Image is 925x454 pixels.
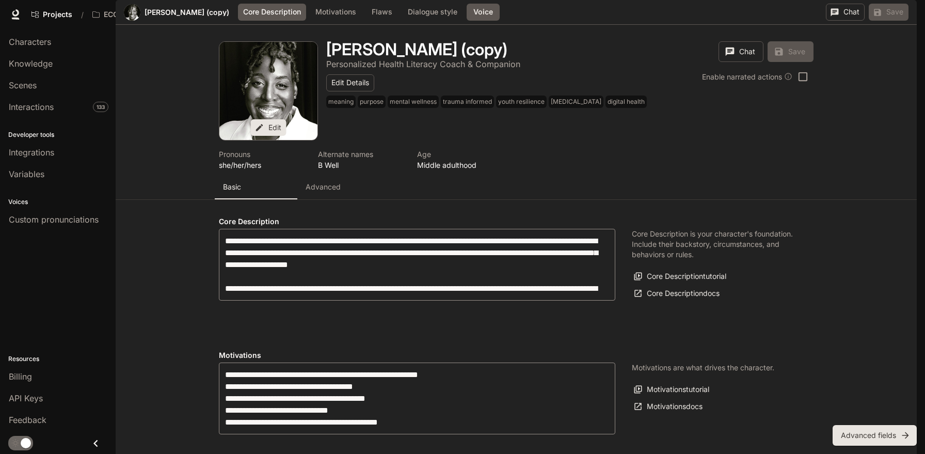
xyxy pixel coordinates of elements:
[310,4,361,21] button: Motivations
[632,363,774,373] p: Motivations are what drives the character.
[326,41,507,58] button: Open character details dialog
[719,41,763,62] button: Chat
[219,149,306,160] p: Pronouns
[219,42,317,140] button: Open character avatar dialog
[27,4,77,25] a: Go to projects
[238,4,306,21] button: Core Description
[145,9,229,16] a: [PERSON_NAME] (copy)
[358,96,388,108] span: purpose
[43,10,72,19] span: Projects
[219,160,306,170] p: she/her/hers
[77,9,88,20] div: /
[326,58,520,70] button: Open character details dialog
[632,381,712,398] button: Motivationstutorial
[632,229,797,260] p: Core Description is your character's foundation. Include their backstory, circumstances, and beha...
[326,59,520,69] p: Personalized Health Literacy Coach & Companion
[328,98,354,106] p: meaning
[403,4,462,21] button: Dialogue style
[632,285,722,302] a: Core Descriptiondocs
[605,96,649,108] span: digital health
[443,98,492,106] p: trauma informed
[223,182,241,192] p: Basic
[124,4,140,21] button: Open character avatar dialog
[441,96,496,108] span: trauma informed
[467,4,500,21] button: Voice
[388,96,441,108] span: mental wellness
[318,160,405,170] p: B Well
[219,149,306,170] button: Open character details dialog
[219,42,317,140] div: Avatar image
[549,96,605,108] span: diabetes management
[632,398,705,415] a: Motivationsdocs
[496,96,549,108] span: youth resilience
[417,149,504,170] button: Open character details dialog
[219,350,615,361] h4: Motivations
[417,160,504,170] p: Middle adulthood
[306,182,341,192] p: Advanced
[326,96,649,112] button: Open character details dialog
[104,10,141,19] p: ECQO One
[219,216,615,227] h4: Core Description
[417,149,504,160] p: Age
[826,4,865,21] button: Chat
[498,98,545,106] p: youth resilience
[390,98,437,106] p: mental wellness
[326,74,374,91] button: Edit Details
[219,229,615,301] div: label
[326,96,358,108] span: meaning
[326,39,507,59] h1: [PERSON_NAME] (copy)
[88,4,157,25] button: All workspaces
[833,425,917,446] button: Advanced fields
[702,71,792,82] div: Enable narrated actions
[318,149,405,170] button: Open character details dialog
[124,4,140,21] div: Avatar image
[608,98,645,106] p: digital health
[365,4,398,21] button: Flaws
[251,119,286,136] button: Edit
[551,98,601,106] p: [MEDICAL_DATA]
[318,149,405,160] p: Alternate names
[632,268,729,285] button: Core Descriptiontutorial
[360,98,384,106] p: purpose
